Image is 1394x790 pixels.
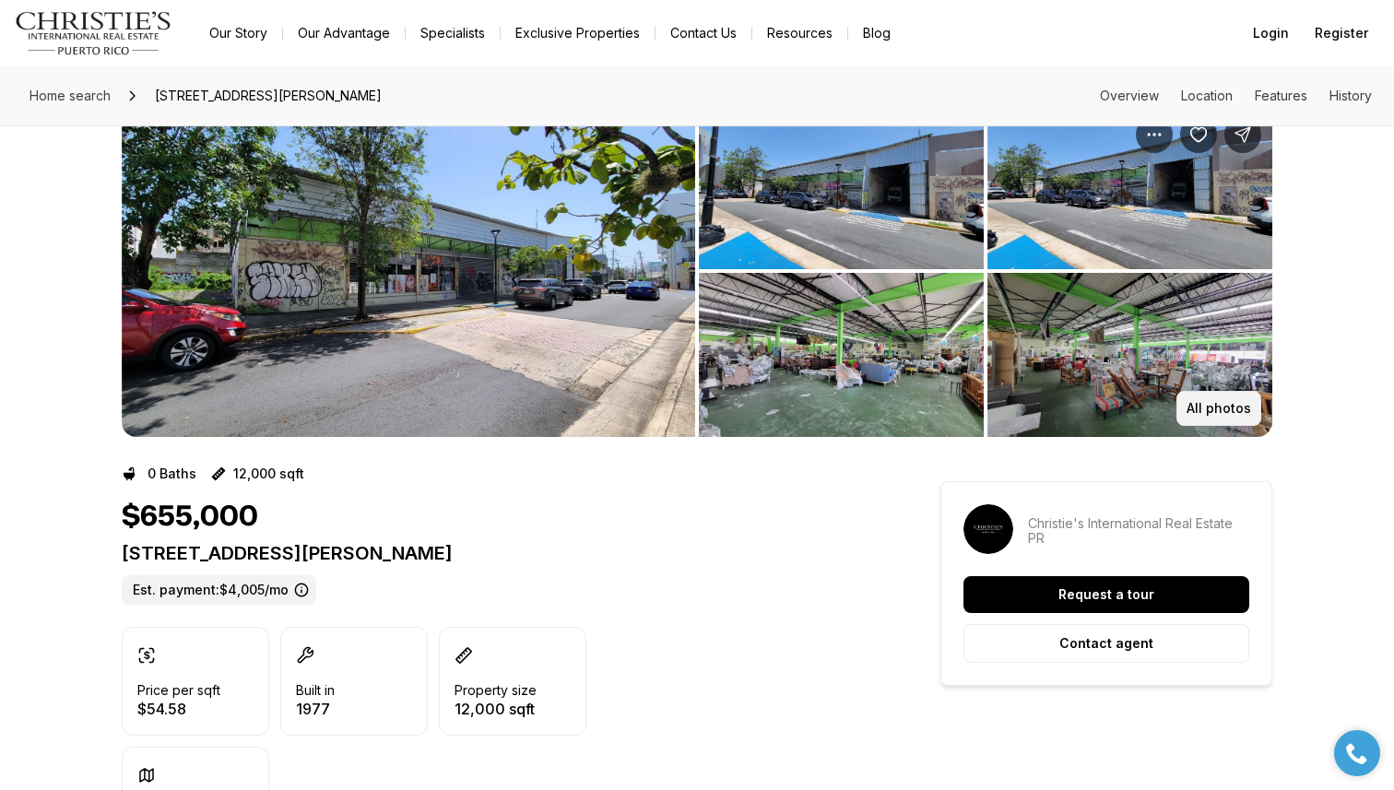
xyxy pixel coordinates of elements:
[122,105,695,437] li: 1 of 3
[848,20,905,46] a: Blog
[406,20,500,46] a: Specialists
[1100,88,1159,103] a: Skip to: Overview
[501,20,655,46] a: Exclusive Properties
[283,20,405,46] a: Our Advantage
[1315,26,1368,41] span: Register
[1176,391,1261,426] button: All photos
[1059,636,1153,651] p: Contact agent
[699,105,1272,437] li: 2 of 3
[1253,26,1289,41] span: Login
[122,500,258,535] h1: $655,000
[233,466,304,481] p: 12,000 sqft
[137,702,220,716] p: $54.58
[1187,401,1251,416] p: All photos
[455,702,537,716] p: 12,000 sqft
[30,88,111,103] span: Home search
[1058,587,1154,602] p: Request a tour
[148,81,389,111] span: [STREET_ADDRESS][PERSON_NAME]
[1136,116,1173,153] button: Property options
[22,81,118,111] a: Home search
[137,683,220,698] p: Price per sqft
[195,20,282,46] a: Our Story
[656,20,751,46] button: Contact Us
[455,683,537,698] p: Property size
[148,466,196,481] p: 0 Baths
[15,11,172,55] img: logo
[122,105,695,437] button: View image gallery
[296,702,335,716] p: 1977
[122,542,874,564] p: [STREET_ADDRESS][PERSON_NAME]
[699,105,984,269] button: View image gallery
[1028,516,1249,546] p: Christie's International Real Estate PR
[752,20,847,46] a: Resources
[1242,15,1300,52] button: Login
[1181,88,1233,103] a: Skip to: Location
[1255,88,1307,103] a: Skip to: Features
[296,683,335,698] p: Built in
[122,575,316,605] label: Est. payment: $4,005/mo
[987,273,1272,437] button: View image gallery
[1304,15,1379,52] button: Register
[1224,116,1261,153] button: Share Property: 79 CALLE ARZUAGA
[1180,116,1217,153] button: Save Property: 79 CALLE ARZUAGA
[963,576,1249,613] button: Request a tour
[122,105,1272,437] div: Listing Photos
[1329,88,1372,103] a: Skip to: History
[963,624,1249,663] button: Contact agent
[1100,88,1372,103] nav: Page section menu
[987,105,1272,269] button: View image gallery
[699,273,984,437] button: View image gallery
